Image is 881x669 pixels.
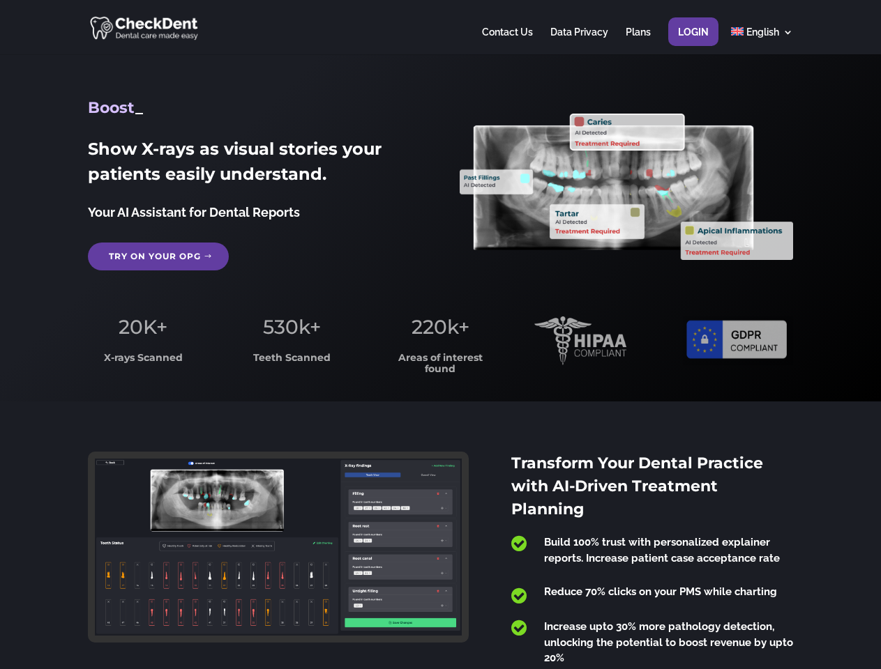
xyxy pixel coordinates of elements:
h3: Areas of interest found [386,353,496,381]
img: CheckDent AI [90,14,199,41]
span:  [511,587,527,605]
span: Boost [88,98,135,117]
a: Login [678,27,709,54]
a: Try on your OPG [88,243,229,270]
span:  [511,619,527,637]
span: Reduce 70% clicks on your PMS while charting [544,585,777,598]
span: Increase upto 30% more pathology detection, unlocking the potential to boost revenue by upto 20% [544,620,793,664]
span: Build 100% trust with personalized explainer reports. Increase patient case acceptance rate [544,536,780,564]
span: 220k+ [412,315,469,339]
a: Plans [626,27,651,54]
span: _ [135,98,143,117]
a: Data Privacy [550,27,608,54]
span: 20K+ [119,315,167,339]
h2: Show X-rays as visual stories your patients easily understand. [88,137,421,194]
span:  [511,535,527,553]
span: Transform Your Dental Practice with AI-Driven Treatment Planning [511,454,763,518]
span: 530k+ [263,315,321,339]
a: English [731,27,793,54]
a: Contact Us [482,27,533,54]
span: Your AI Assistant for Dental Reports [88,205,300,220]
span: English [746,26,779,38]
img: X_Ray_annotated [460,114,792,260]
